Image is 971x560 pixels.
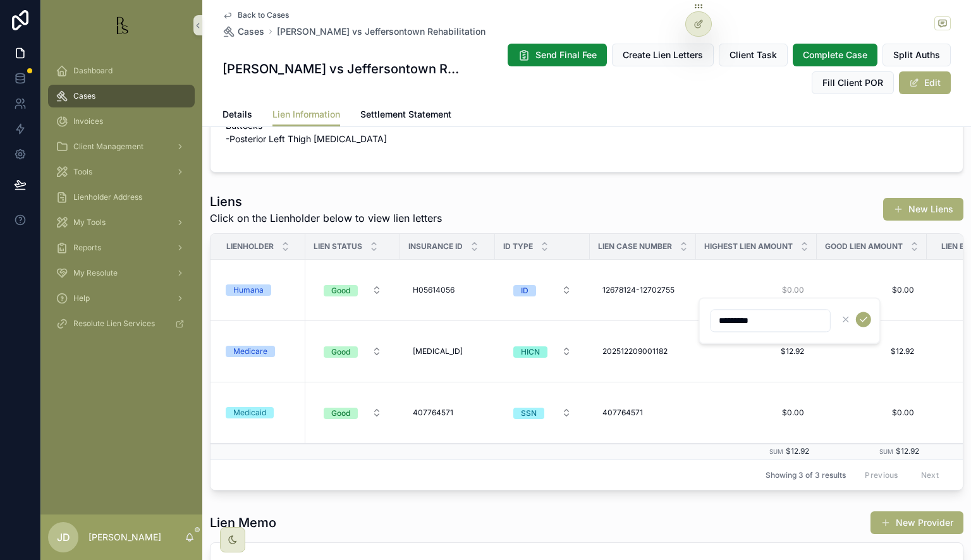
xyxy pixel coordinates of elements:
span: $12.92 [896,446,919,456]
button: Select Button [503,401,582,424]
a: My Resolute [48,262,195,284]
a: $12.92 [704,341,809,362]
span: Lienholder Address [73,192,142,202]
a: Settlement Statement [360,103,451,128]
button: Edit [899,71,951,94]
span: $0.00 [709,285,804,295]
small: Sum [879,448,893,455]
a: $0.00 [704,280,809,300]
span: Details [223,108,252,121]
span: Lien Status [314,241,362,252]
span: $0.00 [829,285,914,295]
button: Complete Case [793,44,877,66]
span: 407764571 [602,408,643,418]
a: Select Button [313,401,393,425]
div: scrollable content [40,51,202,351]
span: Tools [73,167,92,177]
button: Split Auths [882,44,951,66]
a: Reports [48,236,195,259]
span: Click on the Lienholder below to view lien letters [210,210,442,226]
span: Cases [238,25,264,38]
div: Good [331,285,350,296]
a: $0.00 [824,280,919,300]
a: H05614056 [408,280,487,300]
a: 407764571 [597,403,688,423]
button: Send Final Fee [508,44,607,66]
span: Good Lien Amount [825,241,903,252]
img: App logo [111,15,131,35]
a: My Tools [48,211,195,234]
h1: Liens [210,193,442,210]
a: Medicaid [226,407,298,418]
a: Resolute Lien Services [48,312,195,335]
button: New Liens [883,198,963,221]
span: Client Management [73,142,144,152]
h1: Lien Memo [210,514,276,532]
span: Resolute Lien Services [73,319,155,329]
button: Select Button [314,340,392,363]
a: Dashboard [48,59,195,82]
a: Select Button [503,339,582,363]
div: Humana [233,284,264,296]
a: $0.00 [704,403,809,423]
button: Select Button [503,279,582,301]
span: Help [73,293,90,303]
button: Create Lien Letters [612,44,714,66]
button: Select Button [314,401,392,424]
h1: [PERSON_NAME] vs Jeffersontown Rehabilitation [223,60,465,78]
span: Lienholder [226,241,274,252]
button: Client Task [719,44,788,66]
div: Medicare [233,346,267,357]
button: Select Button [503,340,582,363]
a: $12.92 [824,341,919,362]
span: Complete Case [803,49,867,61]
a: $0.00 [824,403,919,423]
span: [PERSON_NAME] vs Jeffersontown Rehabilitation [277,25,485,38]
span: Lien Information [272,108,340,121]
a: Details [223,103,252,128]
div: ID [521,285,528,296]
a: Lien Information [272,103,340,127]
span: $0.00 [709,408,804,418]
span: My Tools [73,217,106,228]
span: Fill Client POR [822,76,883,89]
a: Client Management [48,135,195,158]
div: SSN [521,408,537,419]
div: Good [331,346,350,358]
div: Good [331,408,350,419]
span: Insurance ID [408,241,463,252]
span: ID Type [503,241,533,252]
a: Select Button [313,339,393,363]
button: Select Button [314,279,392,301]
span: $12.92 [786,446,809,456]
button: New Provider [870,511,963,534]
a: 407764571 [408,403,487,423]
span: Send Final Fee [535,49,597,61]
a: Lienholder Address [48,186,195,209]
span: Highest Lien Amount [704,241,793,252]
a: 202512209001182 [597,341,688,362]
div: HICN [521,346,540,358]
span: JD [57,530,70,545]
span: Dashboard [73,66,113,76]
span: Invoices [73,116,103,126]
div: Medicaid [233,407,266,418]
span: $12.92 [829,346,914,356]
span: H05614056 [413,285,455,295]
a: Select Button [503,401,582,425]
a: [MEDICAL_ID] [408,341,487,362]
span: 407764571 [413,408,453,418]
a: Cases [48,85,195,107]
a: Medicare [226,346,298,357]
button: Fill Client POR [812,71,894,94]
span: Back to Cases [238,10,289,20]
p: [PERSON_NAME] [89,531,161,544]
span: Reports [73,243,101,253]
a: Humana [226,284,298,296]
span: 202512209001182 [602,346,668,356]
span: $0.00 [829,408,914,418]
span: My Resolute [73,268,118,278]
a: Invoices [48,110,195,133]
